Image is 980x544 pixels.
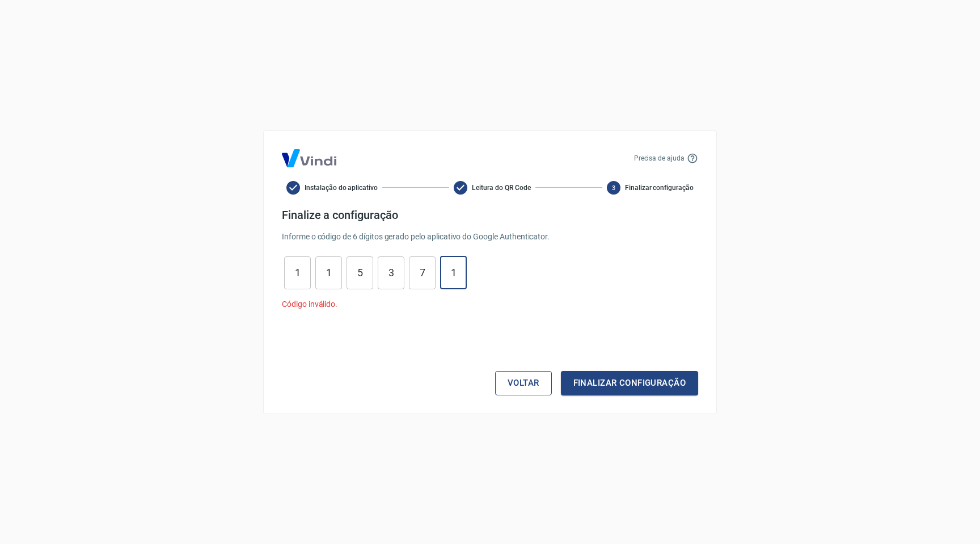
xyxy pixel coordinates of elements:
[282,298,698,310] p: Código inválido.
[612,184,615,191] text: 3
[282,208,698,222] h4: Finalize a configuração
[634,153,685,163] p: Precisa de ajuda
[282,231,698,243] p: Informe o código de 6 dígitos gerado pelo aplicativo do Google Authenticator.
[282,149,336,167] img: Logo Vind
[305,183,378,193] span: Instalação do aplicativo
[495,371,552,395] button: Voltar
[561,371,698,395] button: Finalizar configuração
[625,183,694,193] span: Finalizar configuração
[472,183,530,193] span: Leitura do QR Code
